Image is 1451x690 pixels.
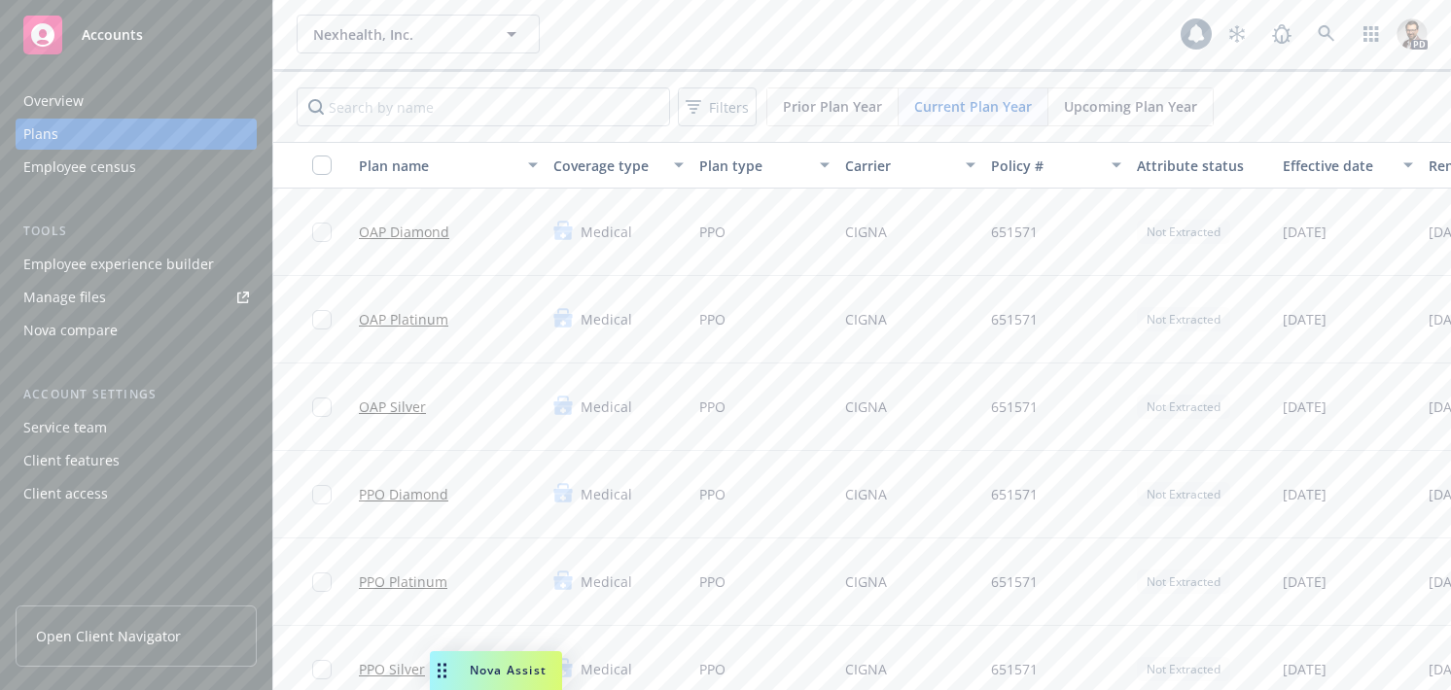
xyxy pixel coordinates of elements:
a: Service team [16,412,257,443]
div: Not Extracted [1137,657,1230,681]
span: Current Plan Year [914,96,1032,117]
span: PPO [699,397,725,417]
span: Medical [581,397,632,417]
div: Tools [16,222,257,241]
span: Open Client Navigator [36,626,181,646]
div: Client features [23,445,120,476]
span: [DATE] [1283,484,1327,504]
div: Manage files [23,282,106,313]
span: 651571 [991,659,1038,679]
a: Switch app [1352,15,1391,53]
span: Medical [581,484,632,504]
button: Carrier [837,142,983,189]
a: PPO Silver [359,659,425,679]
div: Plans [23,119,58,150]
div: Overview [23,86,84,117]
a: Plans [16,119,257,150]
button: Plan type [691,142,837,189]
span: 651571 [991,222,1038,242]
a: Employee census [16,152,257,183]
div: Drag to move [430,651,454,690]
button: Plan name [351,142,546,189]
a: PPO Platinum [359,571,447,592]
span: PPO [699,659,725,679]
input: Toggle Row Selected [312,223,332,242]
div: Account settings [16,385,257,404]
a: Accounts [16,8,257,62]
div: Not Extracted [1137,482,1230,506]
span: Nova Assist [470,662,547,678]
a: OAP Platinum [359,309,448,329]
span: PPO [699,309,725,329]
div: Coverage type [553,155,662,176]
button: Nova Assist [430,651,562,690]
span: 651571 [991,484,1038,504]
div: Plan type [699,155,808,176]
div: Client access [23,478,108,509]
div: Nova compare [23,315,118,346]
a: Employee experience builder [16,249,257,280]
span: CIGNA [845,659,887,679]
span: CIGNA [845,309,887,329]
span: 651571 [991,397,1038,417]
div: Not Extracted [1137,395,1230,419]
div: Carrier [845,155,954,176]
a: Report a Bug [1262,15,1301,53]
div: Effective date [1283,155,1392,176]
a: Client access [16,478,257,509]
span: Filters [709,97,749,118]
span: [DATE] [1283,659,1327,679]
button: Nexhealth, Inc. [297,15,540,53]
span: PPO [699,222,725,242]
a: Nova compare [16,315,257,346]
div: Employee census [23,152,136,183]
span: CIGNA [845,571,887,592]
span: Medical [581,309,632,329]
input: Toggle Row Selected [312,660,332,679]
span: Nexhealth, Inc. [313,24,481,45]
div: Employee experience builder [23,249,214,280]
span: Prior Plan Year [783,96,882,117]
span: CIGNA [845,222,887,242]
span: PPO [699,484,725,504]
div: Plan name [359,155,516,176]
a: OAP Diamond [359,222,449,242]
span: CIGNA [845,484,887,504]
div: Service team [23,412,107,443]
div: Not Extracted [1137,220,1230,244]
span: 651571 [991,309,1038,329]
span: Filters [682,93,753,121]
span: [DATE] [1283,571,1327,592]
a: Overview [16,86,257,117]
input: Select all [312,155,332,175]
span: Medical [581,659,632,679]
span: Medical [581,571,632,592]
input: Search by name [297,87,670,126]
div: Attribute status [1137,155,1267,176]
div: Policy # [991,155,1100,176]
span: Medical [581,222,632,242]
img: photo [1397,18,1428,50]
input: Toggle Row Selected [312,485,332,504]
span: [DATE] [1283,397,1327,417]
span: CIGNA [845,397,887,417]
button: Coverage type [546,142,691,189]
a: PPO Diamond [359,484,448,504]
span: Accounts [82,27,143,43]
div: Not Extracted [1137,569,1230,594]
span: [DATE] [1283,309,1327,329]
a: Search [1307,15,1346,53]
span: 651571 [991,571,1038,592]
span: [DATE] [1283,222,1327,242]
input: Toggle Row Selected [312,310,332,329]
button: Effective date [1275,142,1421,189]
span: PPO [699,571,725,592]
a: OAP Silver [359,397,426,417]
button: Attribute status [1129,142,1275,189]
span: Upcoming Plan Year [1064,96,1197,117]
button: Filters [678,87,757,126]
button: Policy # [983,142,1129,189]
a: Manage files [16,282,257,313]
input: Toggle Row Selected [312,572,332,592]
div: Not Extracted [1137,307,1230,331]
